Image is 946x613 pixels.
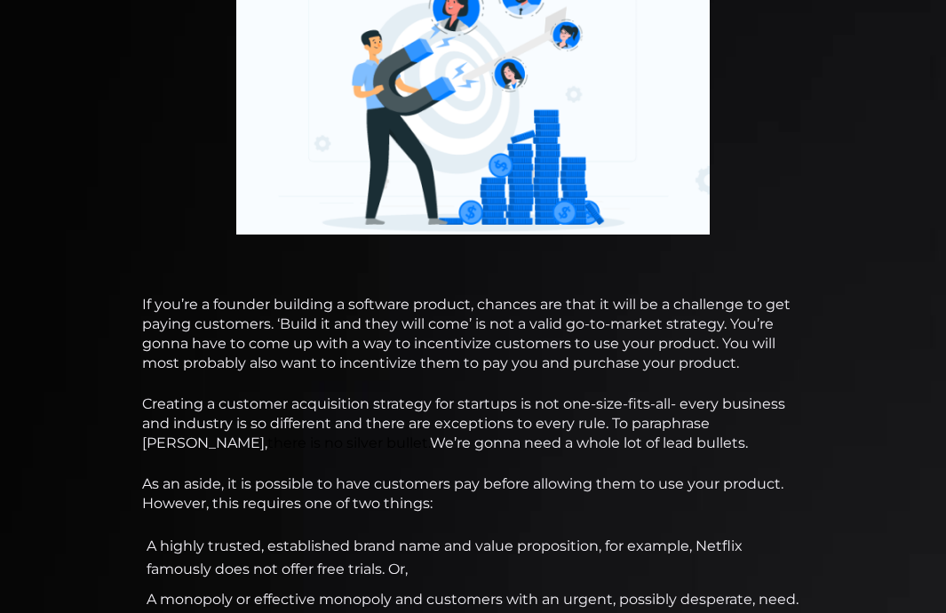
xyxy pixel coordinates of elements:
p: As an aside, it is possible to have customers pay before allowing them to use your product. Howev... [142,474,804,513]
li: A highly trusted, established brand name and value proposition, for example, Netflix famously doe... [142,535,804,580]
a: there is no silver bullet. [267,434,430,451]
p: Creating a customer acquisition strategy for startups is not one-size-fits-all- every business an... [142,394,804,453]
p: If you’re a founder building a software product, chances are that it will be a challenge to get p... [142,295,804,373]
